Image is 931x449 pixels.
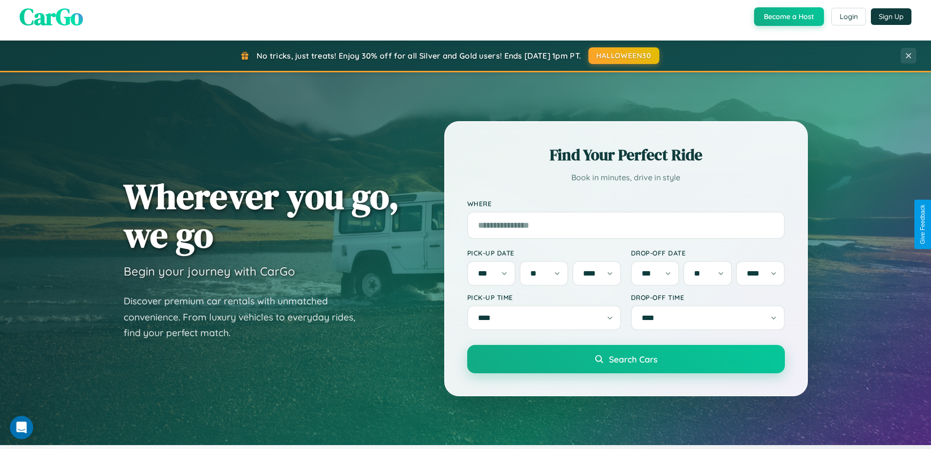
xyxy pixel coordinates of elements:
div: Give Feedback [919,205,926,244]
p: Discover premium car rentals with unmatched convenience. From luxury vehicles to everyday rides, ... [124,293,368,341]
label: Pick-up Time [467,293,621,301]
button: Become a Host [754,7,824,26]
label: Drop-off Time [631,293,785,301]
h1: Wherever you go, we go [124,177,399,254]
span: Search Cars [609,354,657,364]
h2: Find Your Perfect Ride [467,144,785,166]
button: Login [831,8,866,25]
iframe: Intercom live chat [10,416,33,439]
label: Where [467,199,785,208]
p: Book in minutes, drive in style [467,171,785,185]
button: Search Cars [467,345,785,373]
button: HALLOWEEN30 [588,47,659,64]
span: CarGo [20,0,83,33]
button: Sign Up [871,8,911,25]
h3: Begin your journey with CarGo [124,264,295,278]
label: Pick-up Date [467,249,621,257]
label: Drop-off Date [631,249,785,257]
span: No tricks, just treats! Enjoy 30% off for all Silver and Gold users! Ends [DATE] 1pm PT. [257,51,581,61]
